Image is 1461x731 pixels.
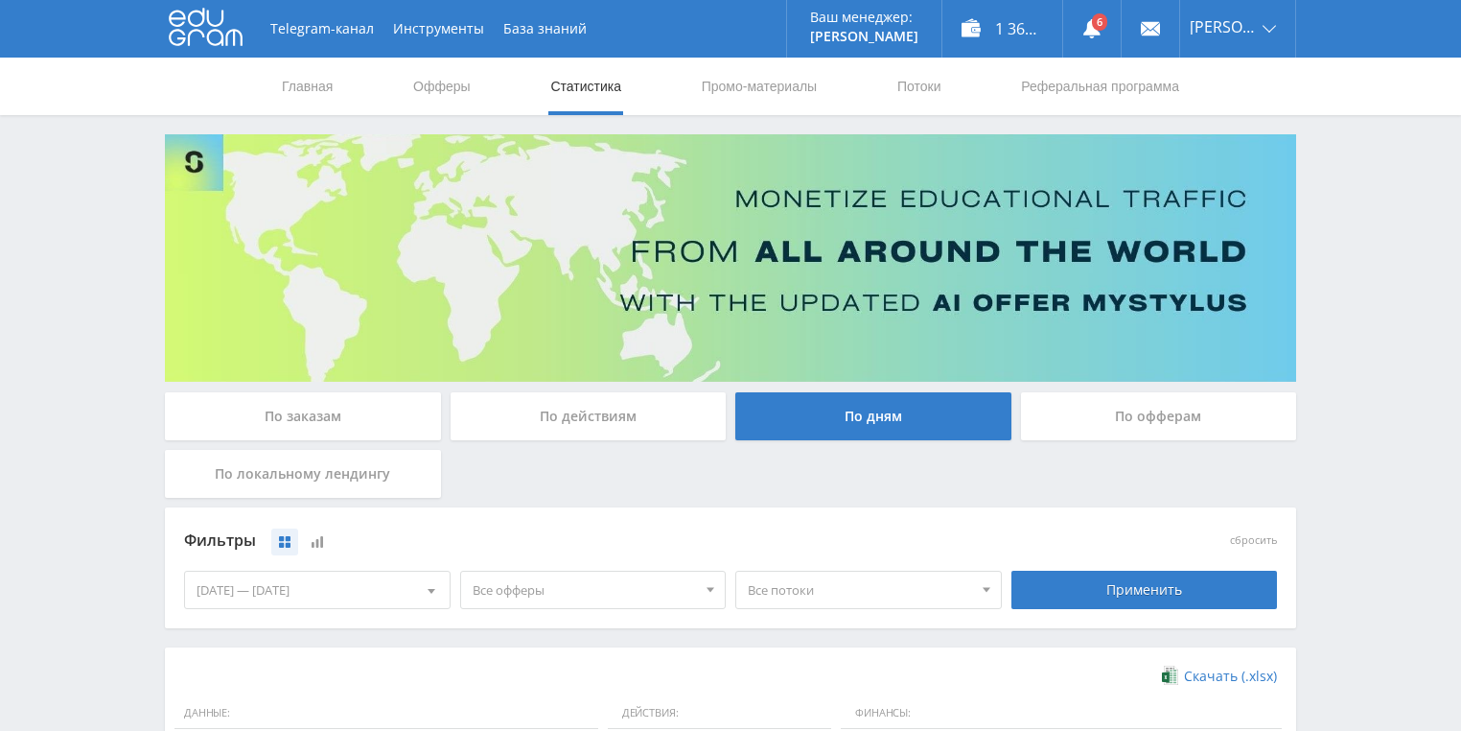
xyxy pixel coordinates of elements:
[895,58,943,115] a: Потоки
[165,134,1296,382] img: Banner
[548,58,623,115] a: Статистика
[841,697,1282,730] span: Финансы:
[165,450,441,498] div: По локальному лендингу
[1162,667,1277,686] a: Скачать (.xlsx)
[165,392,441,440] div: По заказам
[174,697,598,730] span: Данные:
[1230,534,1277,547] button: сбросить
[608,697,831,730] span: Действия:
[184,527,1002,555] div: Фильтры
[280,58,335,115] a: Главная
[1184,669,1277,684] span: Скачать (.xlsx)
[451,392,727,440] div: По действиям
[1021,392,1297,440] div: По офферам
[748,572,972,608] span: Все потоки
[473,572,697,608] span: Все офферы
[1190,19,1257,35] span: [PERSON_NAME]
[700,58,819,115] a: Промо-материалы
[810,29,918,44] p: [PERSON_NAME]
[1162,666,1178,685] img: xlsx
[810,10,918,25] p: Ваш менеджер:
[735,392,1011,440] div: По дням
[1011,571,1278,609] div: Применить
[1019,58,1181,115] a: Реферальная программа
[185,572,450,608] div: [DATE] — [DATE]
[411,58,473,115] a: Офферы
